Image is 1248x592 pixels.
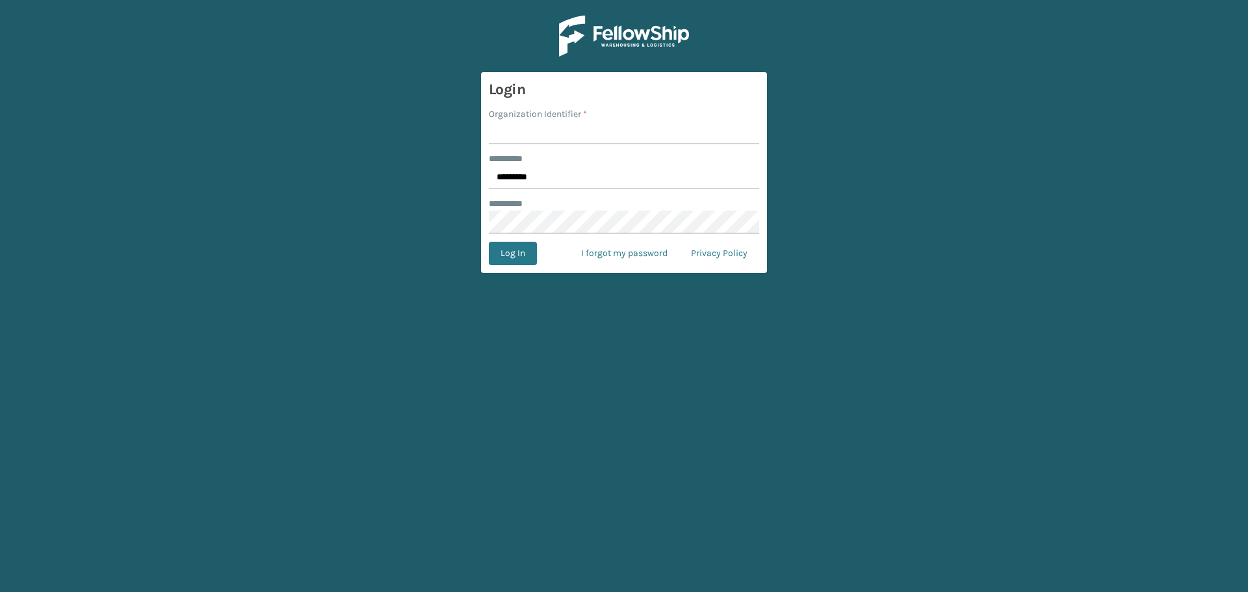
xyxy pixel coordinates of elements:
a: Privacy Policy [679,242,759,265]
button: Log In [489,242,537,265]
img: Logo [559,16,689,57]
a: I forgot my password [569,242,679,265]
h3: Login [489,80,759,99]
label: Organization Identifier [489,107,587,121]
